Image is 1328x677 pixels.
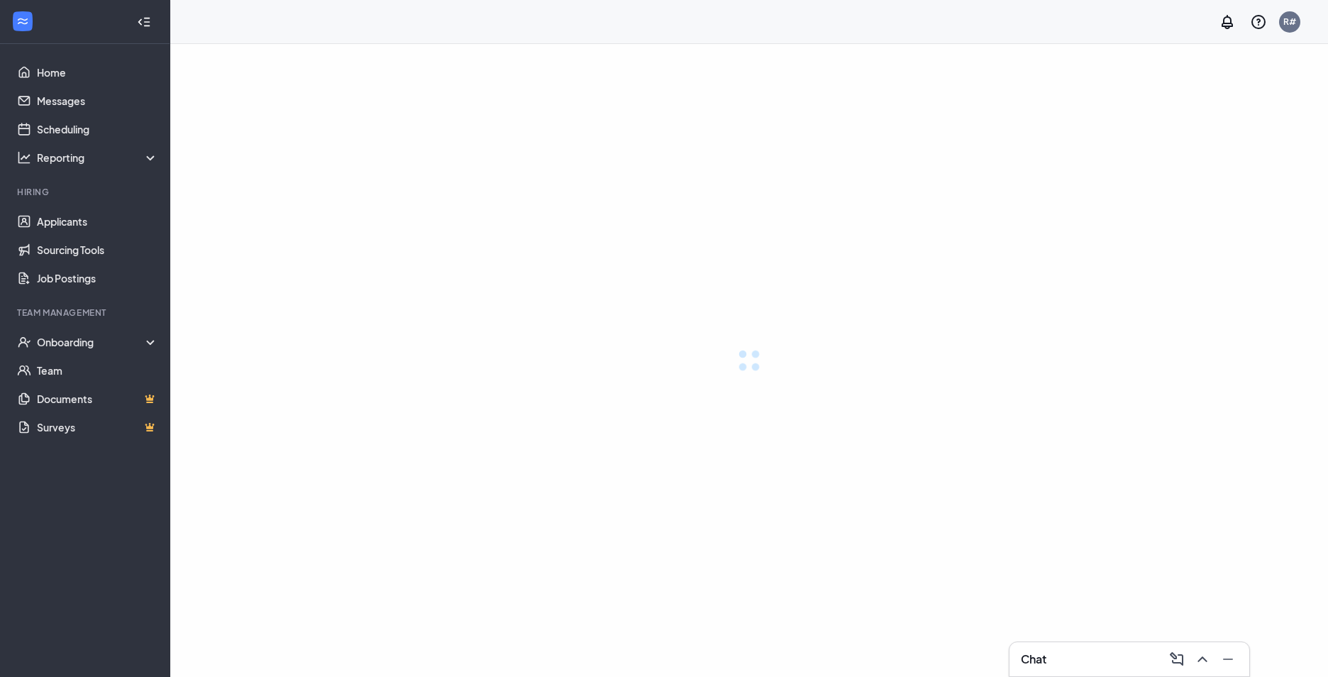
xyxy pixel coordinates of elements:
svg: Notifications [1219,13,1236,31]
div: R# [1283,16,1296,28]
div: Onboarding [37,335,159,349]
svg: QuestionInfo [1250,13,1267,31]
svg: ChevronUp [1194,651,1211,668]
a: Sourcing Tools [37,236,158,264]
div: Hiring [17,186,155,198]
a: SurveysCrown [37,413,158,441]
svg: WorkstreamLogo [16,14,30,28]
a: Team [37,356,158,385]
a: Applicants [37,207,158,236]
svg: ComposeMessage [1168,651,1185,668]
button: ComposeMessage [1164,648,1187,671]
div: Reporting [37,150,159,165]
button: ChevronUp [1190,648,1212,671]
a: Home [37,58,158,87]
h3: Chat [1021,651,1046,667]
svg: Minimize [1219,651,1236,668]
a: DocumentsCrown [37,385,158,413]
a: Job Postings [37,264,158,292]
a: Messages [37,87,158,115]
svg: Collapse [137,15,151,29]
div: Team Management [17,307,155,319]
svg: Analysis [17,150,31,165]
a: Scheduling [37,115,158,143]
svg: UserCheck [17,335,31,349]
button: Minimize [1215,648,1238,671]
